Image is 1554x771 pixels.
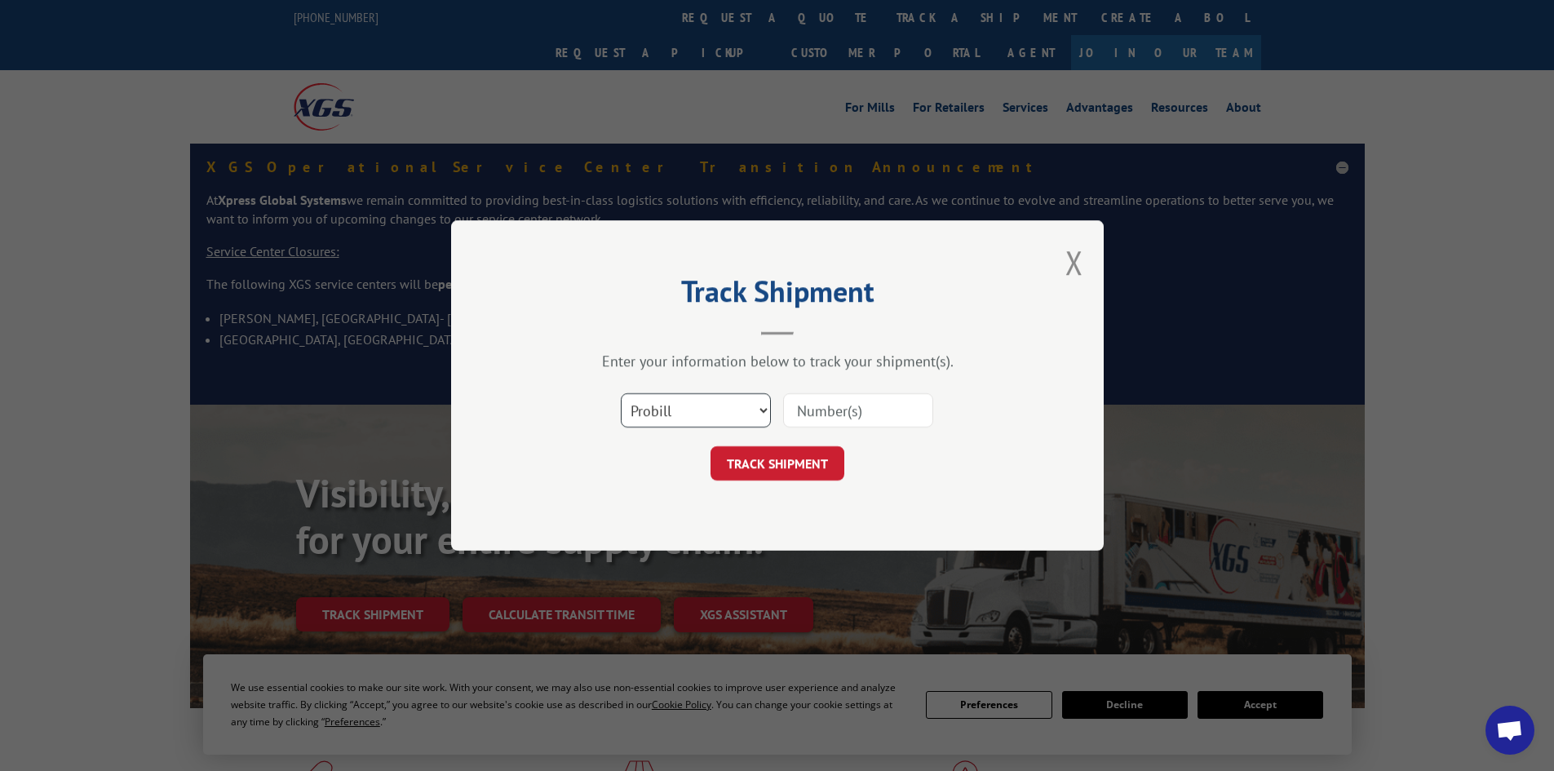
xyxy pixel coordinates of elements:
button: Close modal [1065,241,1083,284]
a: Open chat [1485,706,1534,755]
input: Number(s) [783,393,933,428]
h2: Track Shipment [533,280,1022,311]
div: Enter your information below to track your shipment(s). [533,352,1022,370]
button: TRACK SHIPMENT [711,446,844,481]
